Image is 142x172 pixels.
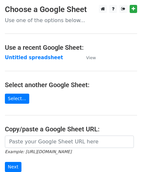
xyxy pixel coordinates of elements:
small: View [86,55,96,60]
h4: Select another Google Sheet: [5,81,137,89]
h3: Choose a Google Sheet [5,5,137,14]
small: Example: [URL][DOMAIN_NAME] [5,149,71,154]
a: View [80,55,96,60]
h4: Copy/paste a Google Sheet URL: [5,125,137,133]
a: Untitled spreadsheet [5,55,63,60]
input: Next [5,162,21,172]
input: Paste your Google Sheet URL here [5,136,134,148]
h4: Use a recent Google Sheet: [5,44,137,51]
p: Use one of the options below... [5,17,137,24]
a: Select... [5,94,29,104]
